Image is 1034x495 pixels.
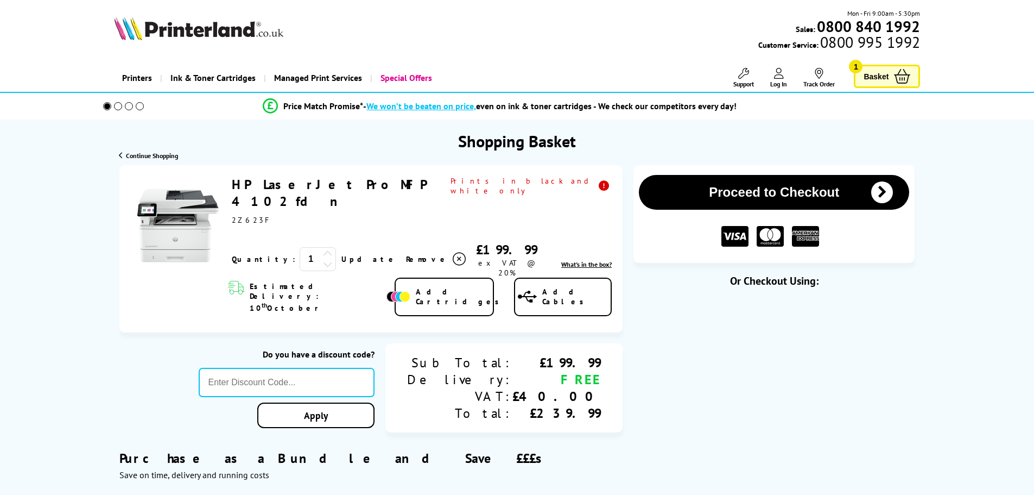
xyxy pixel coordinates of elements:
div: Purchase as a Bundle and Save £££s [119,434,623,480]
input: Enter Discount Code... [199,368,375,397]
div: £199.99 [467,241,546,258]
span: Sales: [796,24,815,34]
img: Printerland Logo [114,16,283,40]
span: Price Match Promise* [283,101,363,111]
a: Special Offers [370,64,440,92]
img: HP LaserJet Pro MFP 4102fdn [137,185,219,266]
span: Ink & Toner Cartridges [170,64,256,92]
span: Estimated Delivery: 10 October [250,281,384,313]
span: ex VAT @ 20% [478,258,535,278]
span: Quantity: [232,254,295,264]
span: Log In [770,80,787,88]
a: Log In [770,68,787,88]
sup: th [262,301,267,309]
span: Basket [864,69,889,84]
span: Mon - Fri 9:00am - 5:30pm [847,8,920,18]
a: Track Order [803,68,835,88]
img: Add Cartridges [386,291,410,302]
a: lnk_inthebox [561,260,612,268]
a: Support [733,68,754,88]
a: Ink & Toner Cartridges [160,64,264,92]
div: Or Checkout Using: [633,274,915,288]
a: Printers [114,64,160,92]
img: VISA [721,226,748,247]
span: Remove [406,254,449,264]
a: Managed Print Services [264,64,370,92]
div: Do you have a discount code? [199,349,375,360]
b: 0800 840 1992 [817,16,920,36]
div: Sub Total: [407,354,512,371]
a: Basket 1 [854,65,920,88]
div: - even on ink & toner cartridges - We check our competitors every day! [363,101,737,111]
span: Customer Service: [758,37,920,50]
a: Printerland Logo [114,16,320,42]
span: Add Cartridges [416,287,505,306]
button: Proceed to Checkout [639,175,909,210]
h1: Shopping Basket [458,130,576,152]
span: Support [733,80,754,88]
div: FREE [512,371,601,388]
img: American Express [792,226,819,247]
div: Total: [407,405,512,422]
img: MASTER CARD [757,226,784,247]
a: HP LaserJet Pro MFP 4102fdn [232,176,426,210]
span: 0800 995 1992 [819,37,920,47]
div: £239.99 [512,405,601,422]
span: Prints in black and white only [451,176,612,196]
span: 1 [849,60,862,73]
a: Delete item from your basket [406,251,467,267]
span: What's in the box? [561,260,612,268]
div: Delivery: [407,371,512,388]
div: VAT: [407,388,512,405]
span: 2Z623F [232,215,272,225]
div: £40.00 [512,388,601,405]
span: Continue Shopping [126,152,178,160]
div: Save on time, delivery and running costs [119,469,623,480]
a: 0800 840 1992 [815,21,920,32]
span: Add Cables [542,287,611,306]
div: £199.99 [512,354,601,371]
a: Apply [257,403,375,428]
li: modal_Promise [88,97,912,116]
a: Update [341,254,397,264]
a: Continue Shopping [119,152,178,160]
span: We won’t be beaten on price, [366,101,476,111]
